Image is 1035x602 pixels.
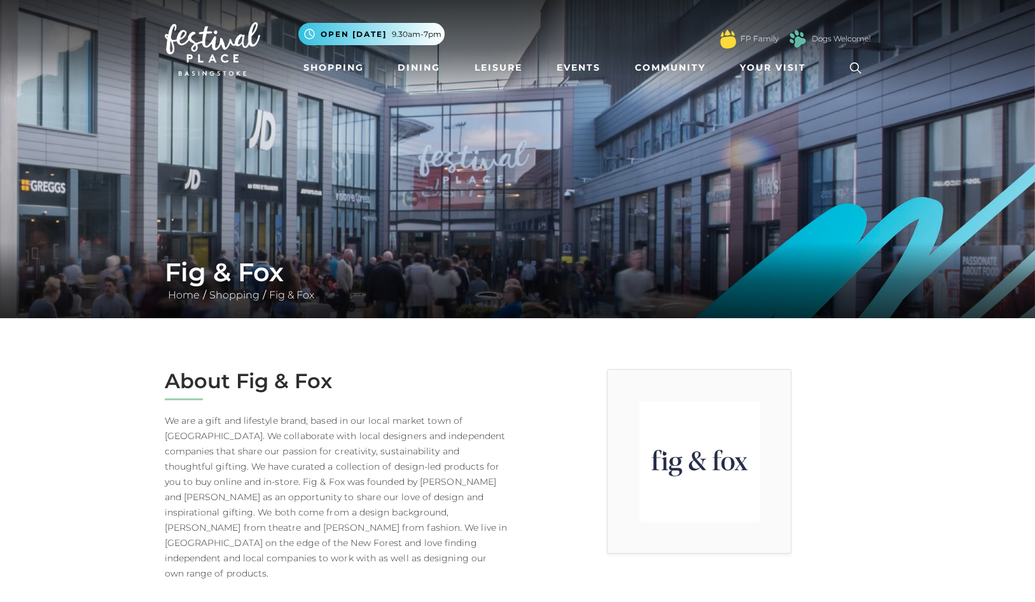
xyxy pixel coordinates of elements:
a: Shopping [298,56,369,80]
h2: About Fig & Fox [165,369,508,393]
div: / / [155,257,880,303]
a: Shopping [206,289,263,301]
a: Community [630,56,711,80]
a: Dogs Welcome! [812,33,871,45]
a: FP Family [740,33,779,45]
a: Your Visit [735,56,817,80]
span: 9.30am-7pm [392,29,441,40]
button: Open [DATE] 9.30am-7pm [298,23,445,45]
a: Fig & Fox [266,289,317,301]
a: Dining [392,56,445,80]
a: Leisure [469,56,527,80]
p: We are a gift and lifestyle brand, based in our local market town of [GEOGRAPHIC_DATA]. We collab... [165,413,508,581]
span: Your Visit [740,61,806,74]
img: Festival Place Logo [165,22,260,76]
span: Open [DATE] [321,29,387,40]
a: Events [552,56,606,80]
a: Home [165,289,203,301]
h1: Fig & Fox [165,257,871,288]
